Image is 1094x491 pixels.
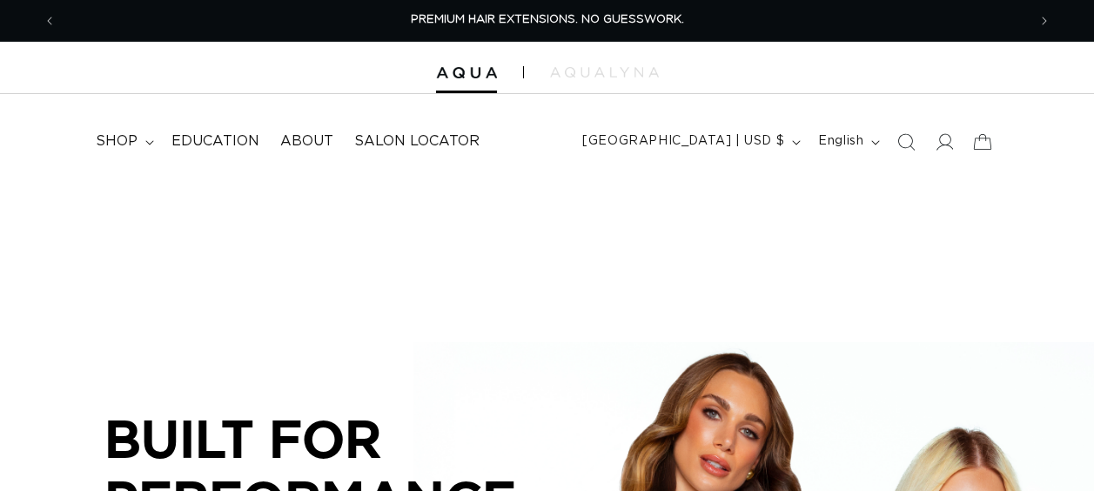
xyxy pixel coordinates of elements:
span: PREMIUM HAIR EXTENSIONS. NO GUESSWORK. [411,14,684,25]
span: [GEOGRAPHIC_DATA] | USD $ [582,132,784,151]
button: English [808,125,887,158]
span: About [280,132,333,151]
summary: Search [887,123,925,161]
img: Aqua Hair Extensions [436,67,497,79]
span: Education [171,132,259,151]
a: Salon Locator [344,122,490,161]
button: Next announcement [1025,4,1064,37]
img: aqualyna.com [550,67,659,77]
a: Education [161,122,270,161]
button: [GEOGRAPHIC_DATA] | USD $ [572,125,808,158]
span: Salon Locator [354,132,480,151]
a: About [270,122,344,161]
summary: shop [85,122,161,161]
button: Previous announcement [30,4,69,37]
span: English [818,132,863,151]
span: shop [96,132,138,151]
